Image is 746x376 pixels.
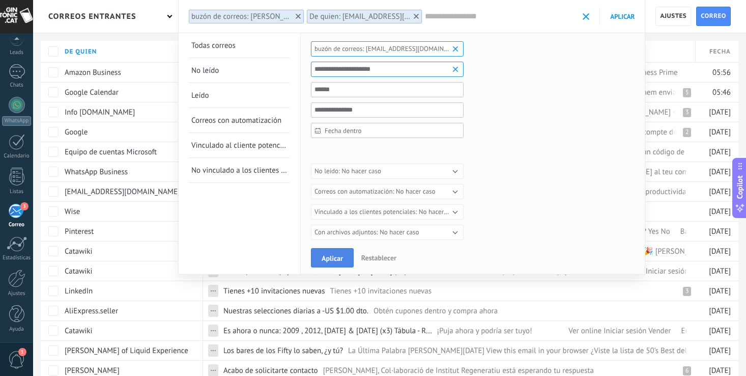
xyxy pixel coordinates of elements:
[396,187,436,196] span: No hacer caso
[610,12,635,21] span: Aplicar
[341,167,381,175] span: No hacer caso
[2,189,32,195] div: Listas
[311,164,464,179] button: No hacer caso
[311,184,464,199] button: No hacer caso
[325,127,458,135] span: Fecha dentro
[366,44,466,53] span: [EMAIL_ADDRESS][DOMAIN_NAME]
[189,58,290,83] li: No leído
[191,133,288,157] a: Vinculado al cliente potencial
[191,33,288,58] a: Todas correos
[311,41,464,57] button: [EMAIL_ADDRESS][DOMAIN_NAME]
[191,66,219,75] span: No leído
[311,204,464,220] button: No hacer caso
[600,8,640,25] button: Aplicar
[191,83,288,108] a: Leído
[189,158,290,183] li: No vinculado a los clientes potenciales
[191,12,293,21] div: buzón de correos: jordimillan@gintonic.cat
[309,12,411,21] div: De quien: hola@cosadetresbcn.com
[735,176,745,199] span: Copilot
[191,108,288,132] a: Correos con automatización
[191,116,281,125] span: Correos con automatización
[419,207,458,216] span: No hacer caso
[380,228,419,236] span: No hacer caso
[189,33,290,58] li: Todas correos
[191,141,288,150] span: Vinculado al cliente potencial
[2,222,32,228] div: Correo
[361,253,396,262] span: Restablecer
[20,202,28,210] span: 3
[191,91,209,100] span: Leído
[2,49,32,56] div: Leads
[18,348,26,356] span: 1
[2,290,32,297] div: Ajustes
[2,82,32,89] div: Chats
[2,326,32,333] div: Ayuda
[2,116,31,126] div: WhatsApp
[311,225,464,240] button: No hacer caso
[2,153,32,159] div: Calendario
[2,255,32,261] div: Estadísticas
[189,83,290,108] li: Leído
[191,158,288,182] a: No vinculado a los clientes potenciales
[191,166,319,175] span: No vinculado a los clientes potenciales
[189,108,290,133] li: Correos con automatización
[191,58,288,83] a: No leído
[311,248,354,267] button: Aplicar
[191,41,236,50] span: Todas correos
[189,133,290,158] li: Vinculado al cliente potencial
[322,255,343,262] span: Aplicar
[357,250,400,265] button: Restablecer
